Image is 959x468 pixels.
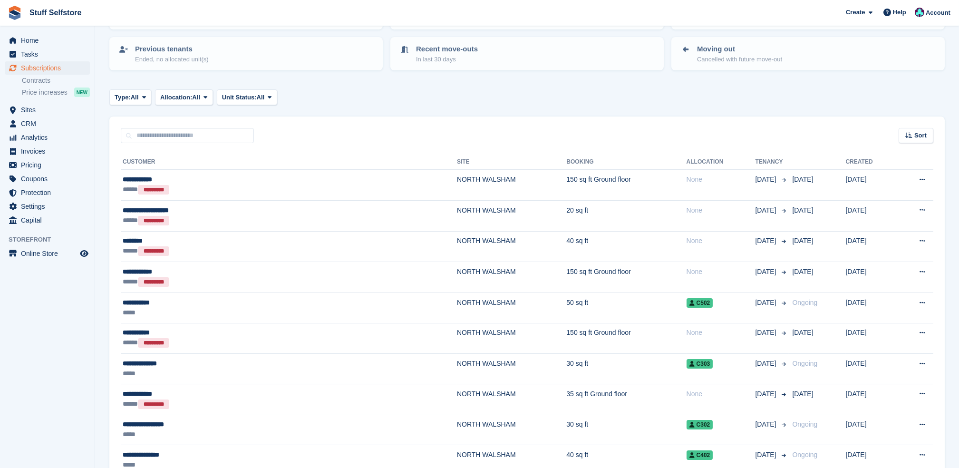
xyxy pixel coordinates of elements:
a: Moving out Cancelled with future move-out [672,38,944,69]
p: Recent move-outs [416,44,478,55]
a: menu [5,117,90,130]
span: Coupons [21,172,78,185]
td: NORTH WALSHAM [457,200,566,231]
span: [DATE] [756,175,778,185]
span: Storefront [9,235,95,244]
p: Previous tenants [135,44,209,55]
span: Subscriptions [21,61,78,75]
p: Moving out [697,44,782,55]
a: Recent move-outs In last 30 days [391,38,663,69]
span: Protection [21,186,78,199]
span: [DATE] [793,206,814,214]
p: Cancelled with future move-out [697,55,782,64]
button: Allocation: All [155,89,213,105]
button: Unit Status: All [217,89,277,105]
span: [DATE] [756,267,778,277]
div: None [687,236,756,246]
span: Type: [115,93,131,102]
td: [DATE] [846,323,896,354]
td: [DATE] [846,231,896,262]
p: Ended, no allocated unit(s) [135,55,209,64]
a: Previous tenants Ended, no allocated unit(s) [110,38,382,69]
span: [DATE] [756,389,778,399]
th: Tenancy [756,155,789,170]
td: [DATE] [846,354,896,384]
a: Preview store [78,248,90,259]
td: 50 sq ft [566,292,686,323]
span: [DATE] [756,450,778,460]
td: NORTH WALSHAM [457,354,566,384]
td: NORTH WALSHAM [457,231,566,262]
th: Site [457,155,566,170]
a: menu [5,145,90,158]
span: C303 [687,359,713,369]
td: [DATE] [846,170,896,201]
span: CRM [21,117,78,130]
td: NORTH WALSHAM [457,384,566,415]
a: menu [5,200,90,213]
span: Price increases [22,88,68,97]
td: 150 sq ft Ground floor [566,262,686,293]
span: Settings [21,200,78,213]
span: Ongoing [793,420,818,428]
a: menu [5,186,90,199]
a: menu [5,214,90,227]
img: Simon Gardner [915,8,924,17]
p: In last 30 days [416,55,478,64]
a: Price increases NEW [22,87,90,97]
td: [DATE] [846,262,896,293]
span: Tasks [21,48,78,61]
span: Sort [914,131,927,140]
span: C502 [687,298,713,308]
td: 150 sq ft Ground floor [566,323,686,354]
span: [DATE] [756,236,778,246]
span: Create [846,8,865,17]
div: None [687,267,756,277]
img: stora-icon-8386f47178a22dfd0bd8f6a31ec36ba5ce8667c1dd55bd0f319d3a0aa187defe.svg [8,6,22,20]
div: None [687,205,756,215]
td: NORTH WALSHAM [457,415,566,445]
span: [DATE] [793,237,814,244]
td: NORTH WALSHAM [457,262,566,293]
span: Allocation: [160,93,192,102]
span: Analytics [21,131,78,144]
span: Home [21,34,78,47]
a: menu [5,158,90,172]
th: Booking [566,155,686,170]
a: menu [5,48,90,61]
td: [DATE] [846,200,896,231]
span: [DATE] [756,328,778,338]
td: [DATE] [846,292,896,323]
a: Stuff Selfstore [26,5,85,20]
td: [DATE] [846,415,896,445]
th: Allocation [687,155,756,170]
td: [DATE] [846,384,896,415]
a: menu [5,61,90,75]
span: C402 [687,450,713,460]
th: Created [846,155,896,170]
div: None [687,175,756,185]
a: Contracts [22,76,90,85]
span: Ongoing [793,360,818,367]
span: [DATE] [756,298,778,308]
span: Account [926,8,950,18]
div: None [687,328,756,338]
span: Help [893,8,906,17]
span: Sites [21,103,78,117]
button: Type: All [109,89,151,105]
span: Capital [21,214,78,227]
div: None [687,389,756,399]
a: menu [5,172,90,185]
span: C302 [687,420,713,429]
span: [DATE] [793,268,814,275]
td: 35 sq ft Ground floor [566,384,686,415]
span: Online Store [21,247,78,260]
td: NORTH WALSHAM [457,292,566,323]
span: [DATE] [793,329,814,336]
a: menu [5,34,90,47]
span: All [257,93,265,102]
span: Ongoing [793,299,818,306]
span: [DATE] [756,205,778,215]
th: Customer [121,155,457,170]
td: 30 sq ft [566,354,686,384]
